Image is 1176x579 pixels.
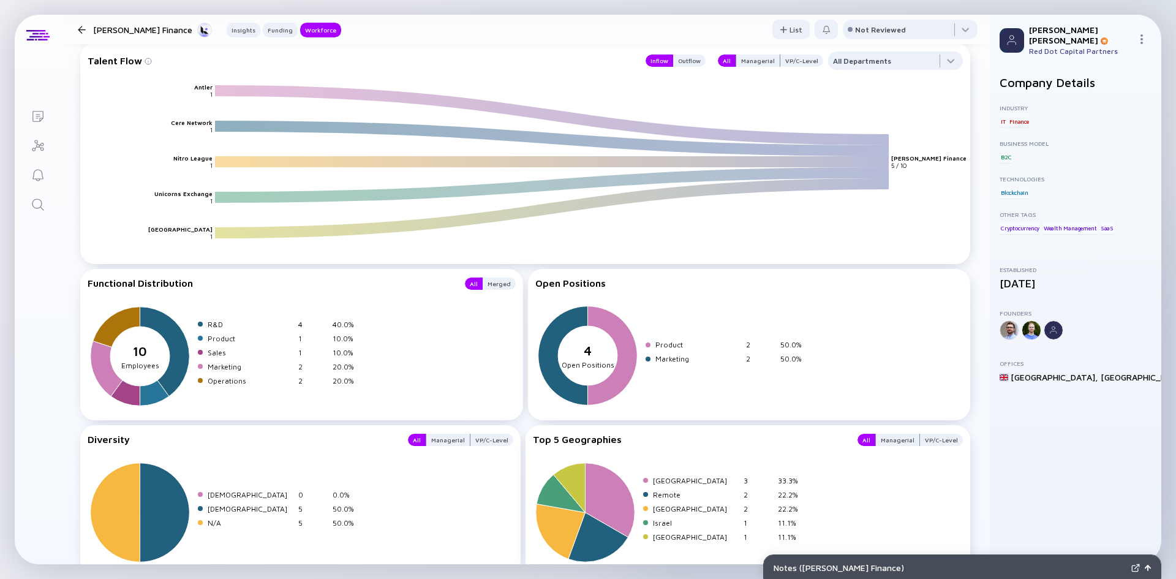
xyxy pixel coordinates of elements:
[88,434,396,446] div: Diversity
[1131,564,1140,572] img: Expand Notes
[653,532,739,542] div: [GEOGRAPHIC_DATA]
[88,51,633,70] div: Talent Flow
[15,100,61,130] a: Lists
[780,354,810,363] div: 50.0%
[778,504,807,513] div: 22.2%
[653,518,739,528] div: Israel
[300,23,341,37] button: Workforce
[1000,115,1007,127] div: IT
[744,532,773,542] div: 1
[1029,47,1132,56] div: Red Dot Capital Partners
[298,320,328,329] div: 4
[298,376,328,385] div: 2
[483,278,516,290] button: Merged
[778,532,807,542] div: 11.1%
[333,362,362,371] div: 20.0%
[121,361,159,370] tspan: Employees
[920,434,963,446] div: VP/C-Level
[408,434,426,446] div: All
[1145,565,1151,571] img: Open Notes
[1000,175,1151,183] div: Technologies
[210,91,213,98] text: 1
[298,518,328,528] div: 5
[1042,222,1098,234] div: Wealth Management
[858,434,875,446] button: All
[653,490,739,499] div: Remote
[263,23,298,37] button: Funding
[333,320,362,329] div: 40.0%
[470,434,513,446] button: VP/C-Level
[655,354,741,363] div: Marketing
[746,340,775,349] div: 2
[744,490,773,499] div: 2
[298,490,328,499] div: 0
[891,154,967,162] text: [PERSON_NAME] Finance
[171,119,213,126] text: Cere Network
[736,55,780,67] button: Managerial
[15,159,61,189] a: Reminders
[133,344,147,359] tspan: 10
[210,126,213,134] text: 1
[208,348,293,357] div: Sales
[744,476,773,485] div: 3
[210,197,213,205] text: 1
[210,233,213,240] text: 1
[333,348,362,357] div: 10.0%
[718,55,736,67] button: All
[194,83,213,91] text: Antler
[300,24,341,36] div: Workforce
[93,22,212,37] div: [PERSON_NAME] Finance
[333,334,362,343] div: 10.0%
[208,376,293,385] div: Operations
[535,278,963,289] div: Open Positions
[653,504,739,513] div: [GEOGRAPHIC_DATA]
[673,55,706,67] button: Outflow
[1008,115,1030,127] div: Finance
[778,490,807,499] div: 22.2%
[772,20,810,39] button: List
[208,334,293,343] div: Product
[774,562,1126,573] div: Notes ( [PERSON_NAME] Finance )
[1000,309,1151,317] div: Founders
[561,360,614,369] tspan: Open Positions
[744,504,773,513] div: 2
[1000,28,1024,53] img: Profile Picture
[584,344,592,358] tspan: 4
[208,362,293,371] div: Marketing
[227,24,260,36] div: Insights
[1000,373,1008,382] img: United Kingdom Flag
[744,518,773,528] div: 1
[891,162,907,169] text: 5 / 10
[1099,222,1115,234] div: SaaS
[855,25,906,34] div: Not Reviewed
[653,476,739,485] div: [GEOGRAPHIC_DATA]
[426,434,470,446] button: Managerial
[1000,266,1151,273] div: Established
[875,434,920,446] button: Managerial
[263,24,298,36] div: Funding
[173,154,213,162] text: Nitro League
[227,23,260,37] button: Insights
[1000,277,1151,290] div: [DATE]
[154,190,213,197] text: Unicorns Exchange
[1000,104,1151,112] div: Industry
[533,434,846,446] div: Top 5 Geographies
[780,55,823,67] button: VP/C-Level
[746,354,775,363] div: 2
[1137,34,1147,44] img: Menu
[465,278,483,290] button: All
[655,340,741,349] div: Product
[426,434,470,446] div: Managerial
[15,130,61,159] a: Investor Map
[646,55,673,67] button: Inflow
[208,518,293,528] div: N/A
[298,348,328,357] div: 1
